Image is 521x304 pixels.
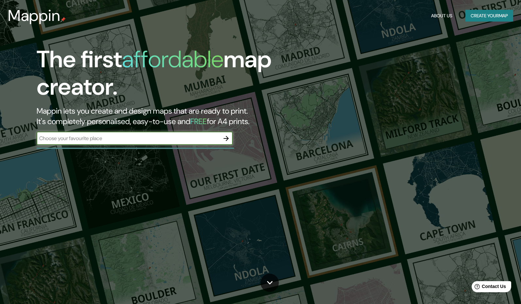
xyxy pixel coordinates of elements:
input: Choose your favourite place [37,135,220,142]
h2: Mappin lets you create and design maps that are ready to print. It's completely personalised, eas... [37,106,297,127]
iframe: Help widget launcher [463,279,514,297]
h1: The first map creator. [37,46,297,106]
button: Create yourmap [465,10,513,22]
h3: Mappin [8,7,60,25]
h1: affordable [122,44,224,74]
h5: FREE [190,116,207,126]
img: mappin-pin [60,17,66,22]
button: About Us [429,10,455,22]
